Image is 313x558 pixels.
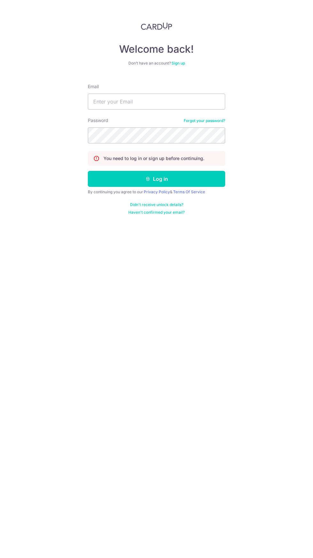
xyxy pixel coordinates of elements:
[88,189,225,195] div: By continuing you agree to our &
[184,118,225,123] a: Forgot your password?
[88,83,99,90] label: Email
[88,94,225,110] input: Enter your Email
[130,202,183,207] a: Didn't receive unlock details?
[88,171,225,187] button: Log in
[103,155,204,162] p: You need to log in or sign up before continuing.
[88,117,108,124] label: Password
[172,61,185,65] a: Sign up
[88,61,225,66] div: Don’t have an account?
[173,189,205,194] a: Terms Of Service
[88,43,225,56] h4: Welcome back!
[141,22,172,30] img: CardUp Logo
[144,189,170,194] a: Privacy Policy
[128,210,185,215] a: Haven't confirmed your email?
